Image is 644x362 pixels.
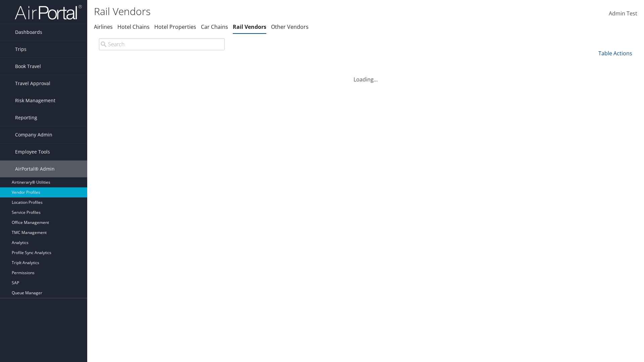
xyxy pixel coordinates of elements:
a: Hotel Chains [117,23,150,31]
span: Company Admin [15,126,52,143]
a: Rail Vendors [233,23,266,31]
input: Search [99,38,225,50]
h1: Rail Vendors [94,4,456,18]
span: Admin Test [609,10,637,17]
a: Table Actions [598,50,632,57]
a: Airlines [94,23,113,31]
span: Book Travel [15,58,41,75]
a: Other Vendors [271,23,309,31]
span: AirPortal® Admin [15,161,55,177]
span: Dashboards [15,24,42,41]
a: Car Chains [201,23,228,31]
span: Reporting [15,109,37,126]
span: Trips [15,41,26,58]
div: Loading... [94,67,637,83]
span: Employee Tools [15,143,50,160]
span: Risk Management [15,92,55,109]
a: Admin Test [609,3,637,24]
span: Travel Approval [15,75,50,92]
a: Hotel Properties [154,23,196,31]
img: airportal-logo.png [15,4,82,20]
